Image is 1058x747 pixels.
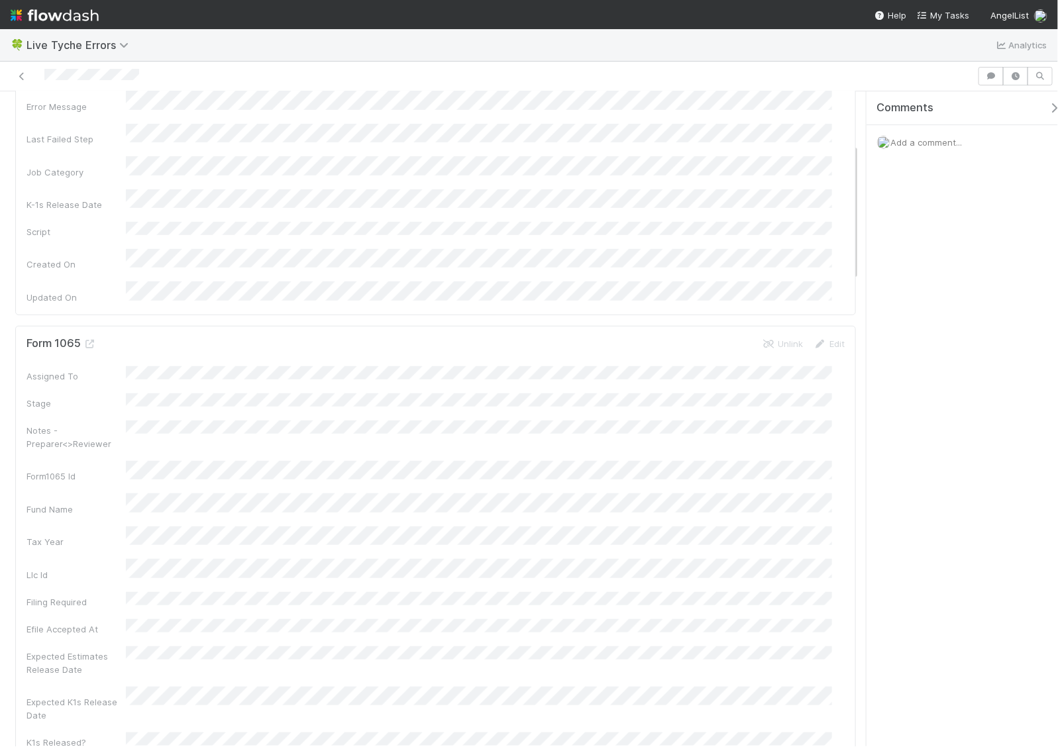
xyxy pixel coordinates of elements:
[26,424,126,450] div: Notes - Preparer<>Reviewer
[890,137,962,148] span: Add a comment...
[877,136,890,149] img: avatar_711f55b7-5a46-40da-996f-bc93b6b86381.png
[762,338,803,349] a: Unlink
[26,198,126,211] div: K-1s Release Date
[11,39,24,50] span: 🍀
[26,38,135,52] span: Live Tyche Errors
[876,101,933,115] span: Comments
[26,291,126,304] div: Updated On
[990,10,1029,21] span: AngelList
[26,225,126,238] div: Script
[26,166,126,179] div: Job Category
[26,370,126,383] div: Assigned To
[26,337,97,350] h5: Form 1065
[917,9,969,22] a: My Tasks
[814,338,845,349] a: Edit
[26,503,126,516] div: Fund Name
[26,100,126,113] div: Error Message
[26,695,126,722] div: Expected K1s Release Date
[26,470,126,483] div: Form1065 Id
[995,37,1047,53] a: Analytics
[917,10,969,21] span: My Tasks
[874,9,906,22] div: Help
[11,4,99,26] img: logo-inverted-e16ddd16eac7371096b0.svg
[26,622,126,636] div: Efile Accepted At
[26,132,126,146] div: Last Failed Step
[26,568,126,581] div: Llc Id
[26,397,126,410] div: Stage
[26,595,126,609] div: Filing Required
[26,650,126,676] div: Expected Estimates Release Date
[26,258,126,271] div: Created On
[1034,9,1047,23] img: avatar_711f55b7-5a46-40da-996f-bc93b6b86381.png
[26,535,126,548] div: Tax Year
